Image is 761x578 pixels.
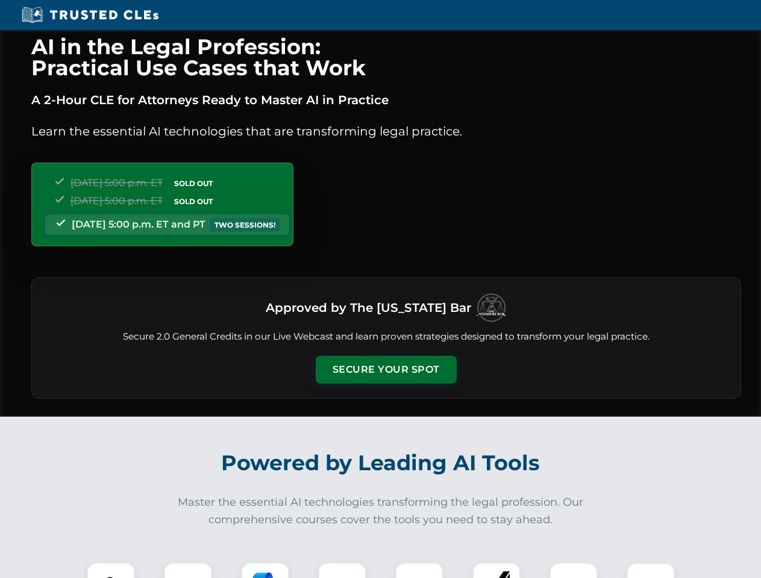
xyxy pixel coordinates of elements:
[31,36,741,78] h1: AI in the Legal Profession: Practical Use Cases that Work
[170,195,217,208] span: SOLD OUT
[31,122,741,141] p: Learn the essential AI technologies that are transforming legal practice.
[266,297,471,319] h3: Approved by The [US_STATE] Bar
[170,177,217,190] span: SOLD OUT
[316,356,457,384] button: Secure Your Spot
[70,195,163,207] span: [DATE] 5:00 p.m. ET
[46,330,726,344] p: Secure 2.0 General Credits in our Live Webcast and learn proven strategies designed to transform ...
[70,177,163,188] span: [DATE] 5:00 p.m. ET
[31,90,741,110] p: A 2-Hour CLE for Attorneys Ready to Master AI in Practice
[476,293,506,323] img: Logo
[18,6,162,24] img: Trusted CLEs
[170,494,592,529] p: Master the essential AI technologies transforming the legal profession. Our comprehensive courses...
[47,442,715,484] h2: Powered by Leading AI Tools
